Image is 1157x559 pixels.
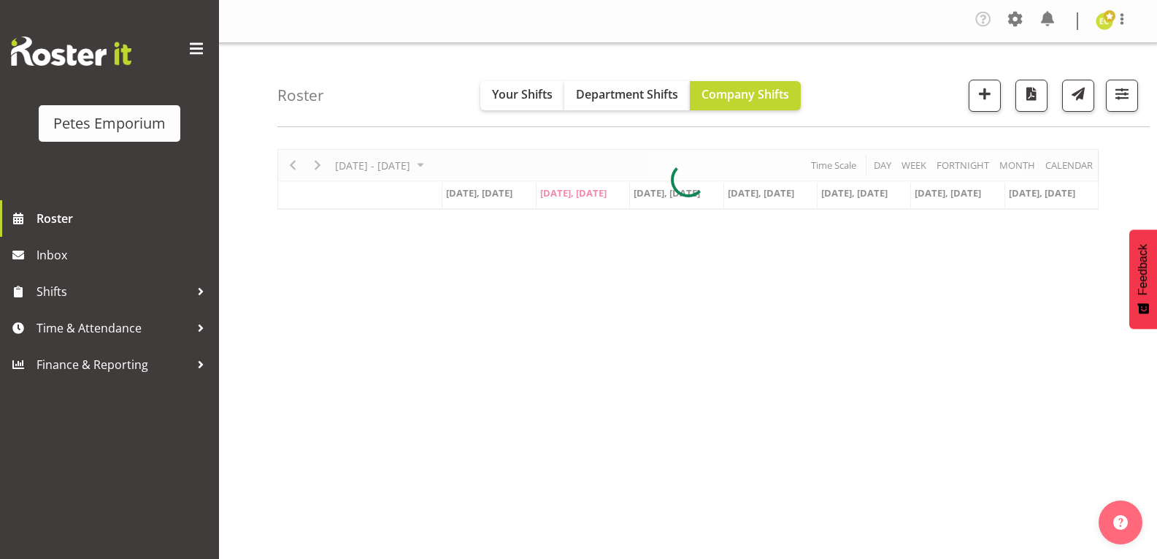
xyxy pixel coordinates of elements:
button: Add a new shift [969,80,1001,112]
div: Petes Emporium [53,113,166,134]
span: Department Shifts [576,86,678,102]
img: Rosterit website logo [11,37,131,66]
span: Feedback [1137,244,1150,295]
button: Feedback - Show survey [1129,229,1157,329]
span: Company Shifts [701,86,789,102]
button: Send a list of all shifts for the selected filtered period to all rostered employees. [1062,80,1094,112]
h4: Roster [277,87,324,104]
button: Download a PDF of the roster according to the set date range. [1015,80,1048,112]
button: Company Shifts [690,81,801,110]
span: Your Shifts [492,86,553,102]
span: Time & Attendance [36,317,190,339]
button: Your Shifts [480,81,564,110]
img: help-xxl-2.png [1113,515,1128,530]
span: Finance & Reporting [36,354,190,376]
span: Inbox [36,244,212,266]
button: Filter Shifts [1106,80,1138,112]
img: emma-croft7499.jpg [1096,12,1113,30]
span: Roster [36,208,212,229]
span: Shifts [36,281,190,303]
button: Department Shifts [564,81,690,110]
